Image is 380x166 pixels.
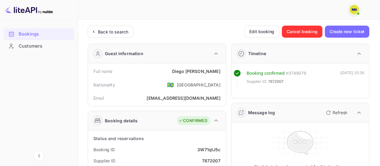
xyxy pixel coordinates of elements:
button: Cancel booking [282,26,322,38]
div: Diego [PERSON_NAME] [172,68,220,74]
a: Bookings [4,28,74,39]
div: Status and reservations [93,135,144,142]
button: Collapse navigation [34,150,44,161]
div: Timeline [248,50,266,57]
div: 7872007 [202,158,220,164]
div: Customers [19,43,71,50]
span: 7872007 [268,79,284,85]
div: Guest information [105,50,143,57]
div: Booking confirmed [247,70,285,77]
div: Booking details [105,117,138,124]
span: United States [167,79,174,90]
div: Booking ID [93,146,115,153]
div: # 3749079 [286,70,306,77]
div: Nationality [93,82,115,88]
a: Customers [4,40,74,52]
div: Bookings [19,31,71,38]
span: Supplier ID: [247,79,268,85]
div: Bookings [4,28,74,40]
div: Back to search [98,29,128,35]
div: Message log [248,109,275,116]
div: Email [93,95,104,101]
button: Create new ticket [325,26,369,38]
p: Refresh [333,109,347,116]
div: [DATE] 10:36 [340,70,364,87]
img: LiteAPI logo [5,5,53,14]
div: [EMAIL_ADDRESS][DOMAIN_NAME] [147,95,220,101]
button: Edit booking [244,26,279,38]
div: Supplier ID [93,158,115,164]
div: Customers [4,40,74,52]
div: Full name [93,68,112,74]
button: Refresh [322,108,350,117]
img: N/A N/A [349,5,359,14]
div: [GEOGRAPHIC_DATA] [177,82,220,88]
div: CONFIRMED [178,118,207,124]
div: 3W71qtJ5c [197,146,220,153]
